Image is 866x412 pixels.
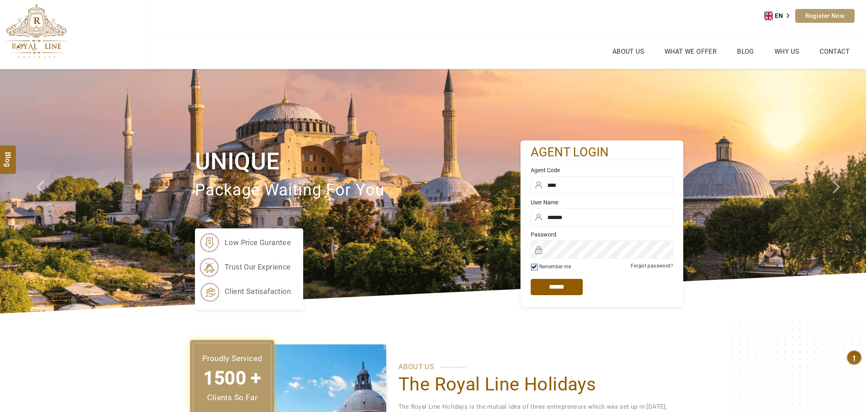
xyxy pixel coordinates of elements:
[26,69,69,313] a: Check next prev
[539,264,571,270] label: Remember me
[531,145,673,160] h2: agent login
[818,46,852,57] a: Contact
[3,151,13,158] span: Blog
[199,232,291,253] li: low price gurantee
[199,281,291,302] li: client satisafaction
[735,46,756,57] a: Blog
[531,230,673,239] label: Password
[531,166,673,174] label: Agent Code
[398,373,671,396] h1: The Royal Line Holidays
[764,10,795,22] a: EN
[764,10,795,22] div: Language
[195,146,520,177] h1: Unique
[631,263,673,269] a: Forgot password?
[663,46,719,57] a: What we Offer
[772,46,801,57] a: Why Us
[6,4,67,59] img: The Royal Line Holidays
[764,10,795,22] aside: Language selected: English
[795,9,855,23] a: Register Now
[398,361,671,373] p: ABOUT US
[610,46,646,57] a: About Us
[823,69,866,313] a: Check next image
[195,177,520,204] p: package waiting for you
[531,198,673,206] label: User Name
[440,359,467,371] span: ............
[199,257,291,277] li: trust our exprience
